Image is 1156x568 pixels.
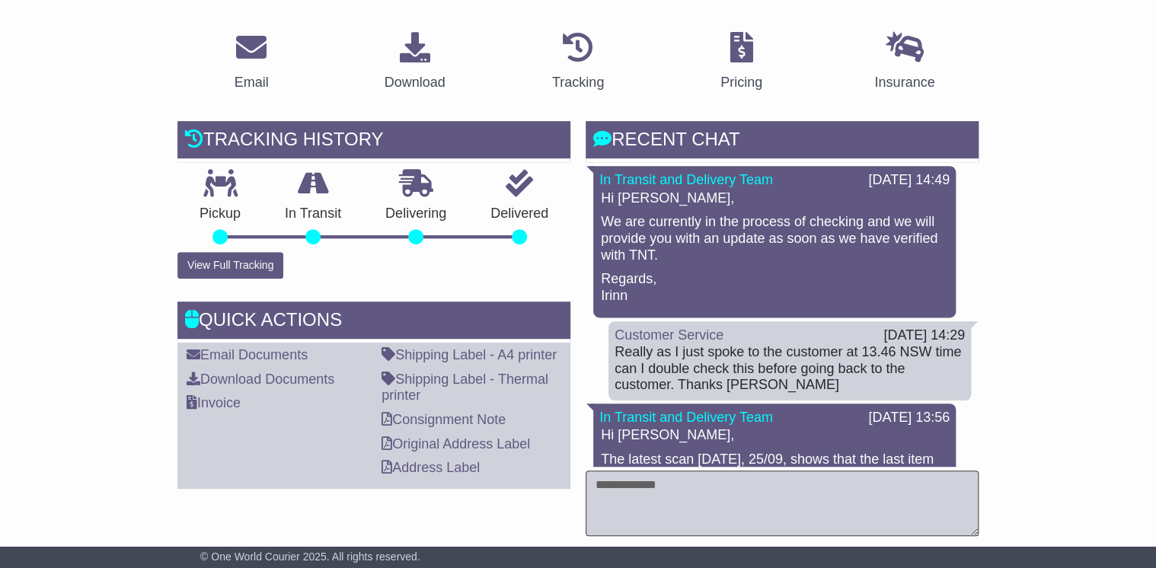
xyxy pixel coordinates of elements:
a: Download Documents [187,372,334,387]
a: Address Label [382,460,480,475]
span: © One World Courier 2025. All rights reserved. [200,550,420,563]
p: The latest scan [DATE], 25/09, shows that the last item was delivered [DATE] 8:49 am [601,452,948,484]
div: Insurance [874,72,934,93]
p: Hi [PERSON_NAME], [601,190,948,207]
p: Delivered [468,206,570,222]
a: Download [375,27,455,98]
div: [DATE] 14:49 [868,172,950,189]
a: Tracking [542,27,614,98]
div: Tracking [552,72,604,93]
button: View Full Tracking [177,252,283,279]
a: Shipping Label - Thermal printer [382,372,548,404]
div: [DATE] 13:56 [868,410,950,426]
a: In Transit and Delivery Team [599,410,773,425]
a: Pricing [711,27,772,98]
a: In Transit and Delivery Team [599,172,773,187]
div: Really as I just spoke to the customer at 13.46 NSW time can I double check this before going bac... [615,344,965,394]
div: Email [235,72,269,93]
a: Invoice [187,395,241,410]
p: Regards, Irinn [601,271,948,304]
a: Email [225,27,279,98]
p: Hi [PERSON_NAME], [601,427,948,444]
a: Consignment Note [382,412,506,427]
div: Tracking history [177,121,570,162]
a: Original Address Label [382,436,530,452]
a: Shipping Label - A4 printer [382,347,557,362]
a: Email Documents [187,347,308,362]
p: In Transit [263,206,363,222]
p: Pickup [177,206,263,222]
a: Insurance [864,27,944,98]
a: Customer Service [615,327,723,343]
div: [DATE] 14:29 [883,327,965,344]
p: Delivering [363,206,468,222]
p: We are currently in the process of checking and we will provide you with an update as soon as we ... [601,214,948,263]
div: Download [385,72,445,93]
div: RECENT CHAT [586,121,979,162]
div: Pricing [720,72,762,93]
div: Quick Actions [177,302,570,343]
